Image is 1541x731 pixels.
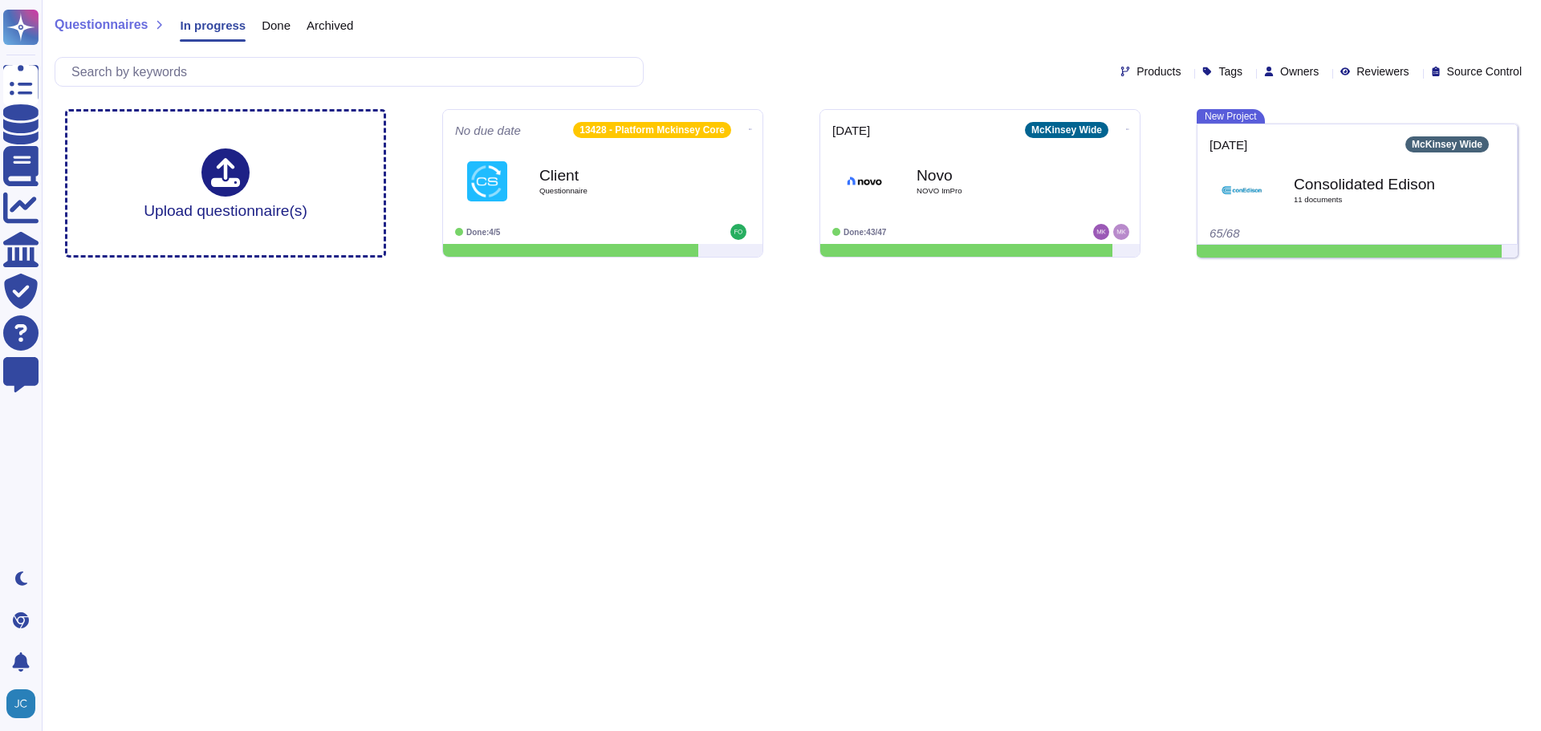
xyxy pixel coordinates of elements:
[1113,224,1129,240] img: user
[3,686,47,721] button: user
[1447,66,1522,77] span: Source Control
[1294,177,1454,192] b: Consolidated Edison
[455,124,521,136] span: No due date
[144,148,307,218] div: Upload questionnaire(s)
[844,228,886,237] span: Done: 43/47
[1356,66,1409,77] span: Reviewers
[466,228,500,237] span: Done: 4/5
[1197,109,1265,124] span: New Project
[1210,226,1240,240] span: 65/68
[180,19,246,31] span: In progress
[1093,224,1109,240] img: user
[1280,66,1319,77] span: Owners
[1218,66,1242,77] span: Tags
[573,122,731,138] div: 13428 - Platform Mckinsey Core
[1294,196,1454,204] span: 11 document s
[730,224,746,240] img: user
[63,58,643,86] input: Search by keywords
[1136,66,1181,77] span: Products
[1210,139,1247,151] span: [DATE]
[1025,122,1108,138] div: McKinsey Wide
[307,19,353,31] span: Archived
[262,19,291,31] span: Done
[55,18,148,31] span: Questionnaires
[539,187,700,195] span: Questionnaire
[917,187,1077,195] span: NOVO ImPro
[844,161,884,201] img: Logo
[6,689,35,718] img: user
[1405,136,1489,152] div: McKinsey Wide
[917,168,1077,183] b: Novo
[1222,170,1262,210] img: Logo
[539,168,700,183] b: Client
[832,124,870,136] span: [DATE]
[467,161,507,201] img: Logo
